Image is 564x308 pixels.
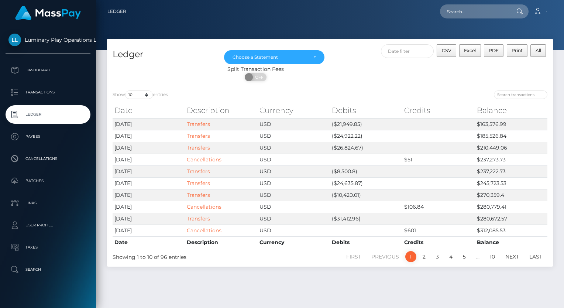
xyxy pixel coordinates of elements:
[475,177,547,189] td: $245,723.53
[187,133,210,139] a: Transfers
[330,130,402,142] td: ($24,922.22)
[381,44,434,58] input: Date filter
[475,225,547,236] td: $312,085.53
[6,238,90,257] a: Taxes
[402,201,475,213] td: $106.84
[113,189,185,201] td: [DATE]
[107,4,126,19] a: Ledger
[258,130,330,142] td: USD
[187,121,210,127] a: Transfers
[113,90,168,99] label: Show entries
[530,44,546,57] button: All
[113,103,185,118] th: Date
[8,242,87,253] p: Taxes
[475,118,547,130] td: $163,576.99
[475,142,547,154] td: $210,449.06
[258,236,330,248] th: Currency
[258,177,330,189] td: USD
[8,153,87,164] p: Cancellations
[494,90,547,99] input: Search transactions
[437,44,456,57] button: CSV
[8,175,87,186] p: Batches
[536,48,541,53] span: All
[258,118,330,130] td: USD
[405,251,416,262] a: 1
[258,154,330,165] td: USD
[507,44,528,57] button: Print
[113,48,213,61] h4: Ledger
[330,142,402,154] td: ($26,824.67)
[187,203,221,210] a: Cancellations
[6,83,90,102] a: Transactions
[113,201,185,213] td: [DATE]
[185,103,257,118] th: Description
[258,225,330,236] td: USD
[15,6,81,20] img: MassPay Logo
[258,189,330,201] td: USD
[445,251,457,262] a: 4
[258,142,330,154] td: USD
[187,144,210,151] a: Transfers
[187,156,221,163] a: Cancellations
[258,103,330,118] th: Currency
[107,65,404,73] div: Split Transaction Fees
[459,251,470,262] a: 5
[475,236,547,248] th: Balance
[258,165,330,177] td: USD
[475,103,547,118] th: Balance
[187,192,210,198] a: Transfers
[113,177,185,189] td: [DATE]
[6,127,90,146] a: Payees
[330,189,402,201] td: ($10,420.01)
[258,213,330,225] td: USD
[8,65,87,76] p: Dashboard
[187,180,210,186] a: Transfers
[185,236,257,248] th: Description
[113,250,287,261] div: Showing 1 to 10 of 96 entries
[489,48,499,53] span: PDF
[402,154,475,165] td: $51
[330,118,402,130] td: ($21,949.85)
[113,130,185,142] td: [DATE]
[8,87,87,98] p: Transactions
[6,150,90,168] a: Cancellations
[6,194,90,212] a: Links
[6,260,90,279] a: Search
[459,44,481,57] button: Excel
[484,44,504,57] button: PDF
[258,201,330,213] td: USD
[113,236,185,248] th: Date
[8,264,87,275] p: Search
[8,131,87,142] p: Payees
[402,225,475,236] td: $601
[512,48,523,53] span: Print
[330,213,402,225] td: ($31,412.96)
[419,251,430,262] a: 2
[187,168,210,175] a: Transfers
[125,90,153,99] select: Showentries
[6,105,90,124] a: Ledger
[113,154,185,165] td: [DATE]
[475,165,547,177] td: $237,222.73
[525,251,546,262] a: Last
[432,251,443,262] a: 3
[113,225,185,236] td: [DATE]
[442,48,451,53] span: CSV
[8,220,87,231] p: User Profile
[187,227,221,234] a: Cancellations
[249,73,267,81] span: OFF
[224,50,324,64] button: Choose a Statement
[113,213,185,225] td: [DATE]
[475,130,547,142] td: $185,526.84
[6,216,90,235] a: User Profile
[402,103,475,118] th: Credits
[8,34,21,46] img: Luminary Play Operations Limited
[8,198,87,209] p: Links
[8,109,87,120] p: Ledger
[330,165,402,177] td: ($8,500.8)
[113,118,185,130] td: [DATE]
[475,213,547,225] td: $280,672.57
[440,4,509,18] input: Search...
[475,189,547,201] td: $270,359.4
[475,201,547,213] td: $280,779.41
